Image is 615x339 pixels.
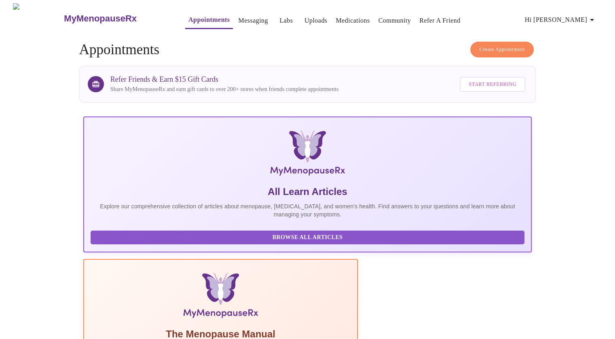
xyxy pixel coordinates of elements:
h4: Appointments [79,42,536,58]
button: Browse All Articles [91,231,525,245]
button: Start Referring [460,77,525,92]
h3: MyMenopauseRx [64,13,137,24]
button: Messaging [235,13,271,29]
img: Menopause Manual [132,273,309,321]
img: MyMenopauseRx Logo [158,130,457,179]
button: Uploads [301,13,331,29]
p: Explore our comprehensive collection of articles about menopause, [MEDICAL_DATA], and women's hea... [91,202,525,218]
a: Medications [336,15,370,26]
button: Create Appointment [470,42,534,57]
button: Medications [332,13,373,29]
button: Refer a Friend [416,13,464,29]
a: MyMenopauseRx [63,4,169,33]
span: Create Appointment [480,45,525,54]
p: Share MyMenopauseRx and earn gift cards to over 200+ stores when friends complete appointments [110,85,338,93]
button: Community [375,13,414,29]
a: Refer a Friend [419,15,461,26]
a: Browse All Articles [91,233,527,240]
h5: All Learn Articles [91,185,525,198]
a: Community [378,15,411,26]
a: Messaging [238,15,268,26]
img: MyMenopauseRx Logo [13,3,63,34]
a: Start Referring [458,73,527,96]
a: Uploads [304,15,328,26]
button: Hi [PERSON_NAME] [522,12,600,28]
button: Appointments [185,12,233,29]
a: Appointments [188,14,230,25]
span: Hi [PERSON_NAME] [525,14,597,25]
span: Start Referring [469,80,516,89]
a: Labs [279,15,293,26]
span: Browse All Articles [99,233,517,243]
button: Labs [273,13,299,29]
h3: Refer Friends & Earn $15 Gift Cards [110,75,338,84]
